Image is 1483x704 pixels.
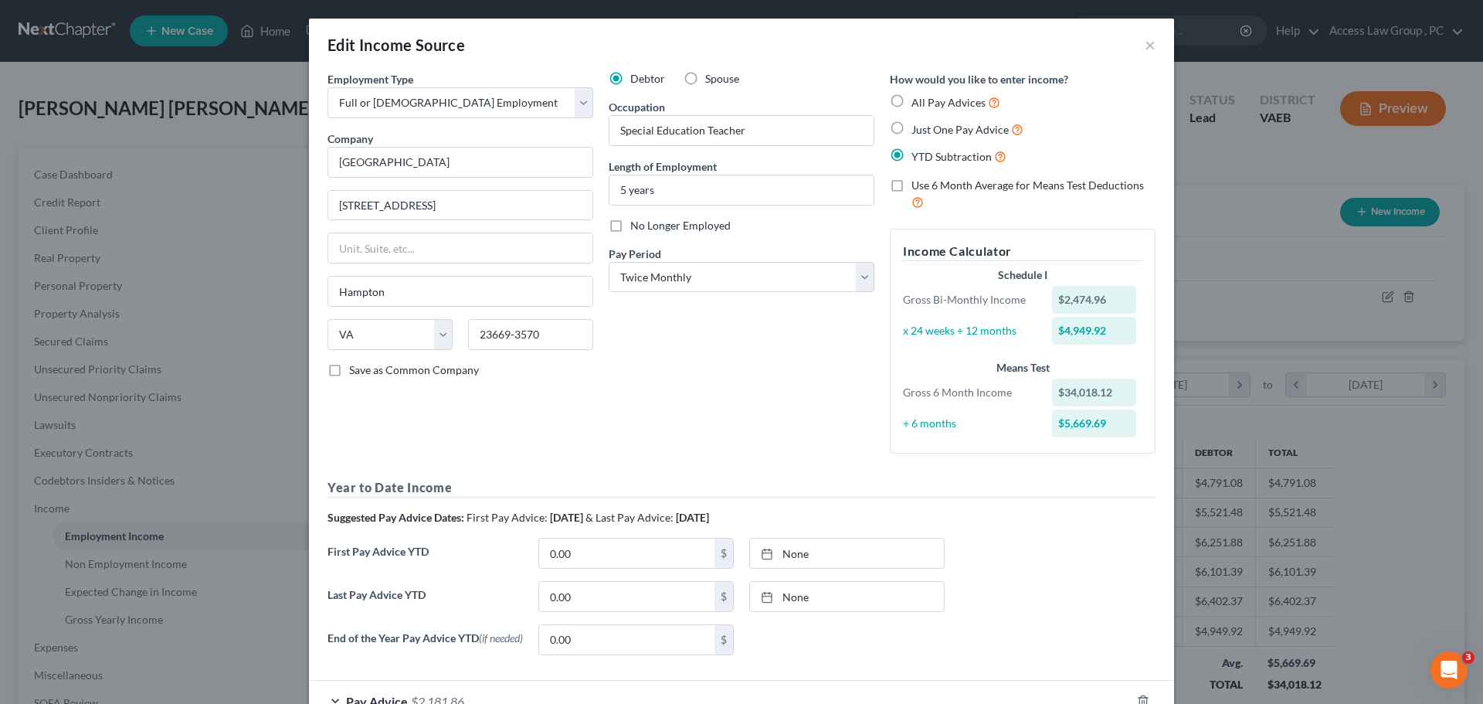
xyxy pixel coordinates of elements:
input: Unit, Suite, etc... [328,233,592,263]
span: & Last Pay Advice: [585,511,674,524]
span: Pay Period [609,247,661,260]
span: Use 6 Month Average for Means Test Deductions [911,179,1144,192]
label: Last Pay Advice YTD [320,581,531,624]
span: 3 [1462,651,1475,664]
span: All Pay Advices [911,96,986,109]
div: ÷ 6 months [895,416,1044,431]
div: x 24 weeks ÷ 12 months [895,323,1044,338]
input: 0.00 [539,582,714,611]
span: Employment Type [327,73,413,86]
div: $2,474.96 [1052,286,1137,314]
div: $4,949.92 [1052,317,1137,345]
a: None [750,539,944,568]
span: First Pay Advice: [467,511,548,524]
label: Length of Employment [609,158,717,175]
iframe: Intercom live chat [1430,651,1468,689]
strong: Suggested Pay Advice Dates: [327,511,464,524]
div: Gross 6 Month Income [895,385,1044,400]
label: First Pay Advice YTD [320,538,531,581]
input: 0.00 [539,539,714,568]
span: Spouse [705,72,739,85]
span: Save as Common Company [349,363,479,376]
div: Schedule I [903,267,1142,283]
span: Company [327,132,373,145]
button: × [1145,36,1156,54]
input: 0.00 [539,625,714,655]
label: End of the Year Pay Advice YTD [320,624,531,668]
span: No Longer Employed [630,219,731,232]
input: Enter city... [328,277,592,306]
span: Debtor [630,72,665,85]
label: How would you like to enter income? [890,71,1068,87]
a: None [750,582,944,611]
input: -- [609,116,874,145]
div: Means Test [903,360,1142,376]
span: YTD Subtraction [911,150,992,163]
div: Gross Bi-Monthly Income [895,292,1044,308]
div: Edit Income Source [327,34,465,56]
div: $34,018.12 [1052,379,1137,406]
div: $ [714,539,733,568]
h5: Year to Date Income [327,478,1156,498]
input: Search company by name... [327,147,593,178]
span: Just One Pay Advice [911,123,1009,136]
span: (if needed) [479,631,523,644]
label: Occupation [609,99,665,115]
h5: Income Calculator [903,242,1142,261]
div: $ [714,582,733,611]
input: ex: 2 years [609,175,874,205]
input: Enter address... [328,191,592,220]
div: $5,669.69 [1052,410,1137,437]
div: $ [714,625,733,655]
strong: [DATE] [676,511,709,524]
strong: [DATE] [550,511,583,524]
input: Enter zip... [468,319,593,350]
